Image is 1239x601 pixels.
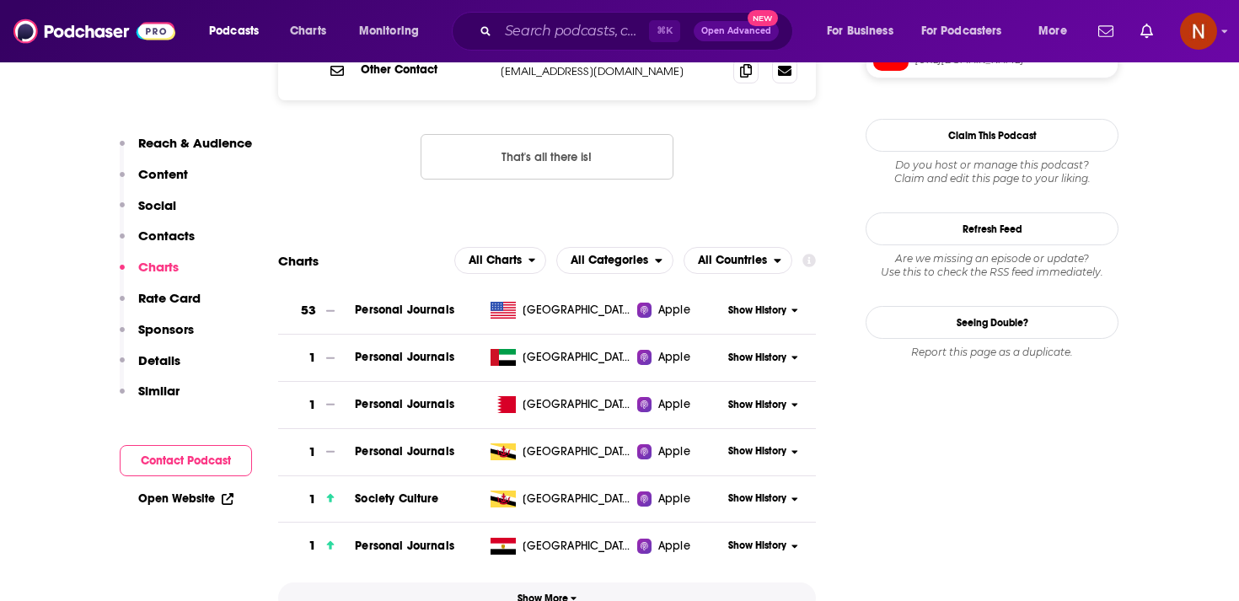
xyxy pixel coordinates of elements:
[523,538,632,555] span: Egypt
[454,247,547,274] h2: Platforms
[278,335,355,381] a: 1
[120,228,195,259] button: Contacts
[523,302,632,319] span: United States
[301,301,316,320] h3: 53
[701,27,771,35] span: Open Advanced
[484,396,638,413] a: [GEOGRAPHIC_DATA]
[361,62,487,77] p: Other Contact
[637,538,722,555] a: Apple
[138,228,195,244] p: Contacts
[523,443,632,460] span: Brunei Darussalam
[120,135,252,166] button: Reach & Audience
[484,491,638,507] a: [GEOGRAPHIC_DATA]
[748,10,778,26] span: New
[866,119,1118,152] button: Claim This Podcast
[523,491,632,507] span: Brunei Darussalam
[278,253,319,269] h2: Charts
[359,19,419,43] span: Monitoring
[658,302,690,319] span: Apple
[723,444,804,459] button: Show History
[523,396,632,413] span: Bahrain
[728,351,786,365] span: Show History
[278,523,355,569] a: 1
[556,247,673,274] h2: Categories
[523,349,632,366] span: United Arab Emirates
[308,536,316,555] h3: 1
[1091,17,1120,46] a: Show notifications dropdown
[355,303,454,317] a: Personal Journals
[728,444,786,459] span: Show History
[120,383,180,414] button: Similar
[347,18,441,45] button: open menu
[13,15,175,47] img: Podchaser - Follow, Share and Rate Podcasts
[728,491,786,506] span: Show History
[469,255,522,266] span: All Charts
[866,252,1118,279] div: Are we missing an episode or update? Use this to check the RSS feed immediately.
[454,247,547,274] button: open menu
[866,306,1118,339] a: Seeing Double?
[308,395,316,415] h3: 1
[138,166,188,182] p: Content
[278,429,355,475] a: 1
[355,491,438,506] span: Society Culture
[120,321,194,352] button: Sponsors
[658,349,690,366] span: Apple
[684,247,792,274] button: open menu
[355,539,454,553] a: Personal Journals
[138,197,176,213] p: Social
[501,64,720,78] p: [EMAIL_ADDRESS][DOMAIN_NAME]
[723,539,804,553] button: Show History
[120,197,176,228] button: Social
[723,303,804,318] button: Show History
[197,18,281,45] button: open menu
[138,135,252,151] p: Reach & Audience
[1038,19,1067,43] span: More
[1180,13,1217,50] button: Show profile menu
[138,352,180,368] p: Details
[138,259,179,275] p: Charts
[649,20,680,42] span: ⌘ K
[694,21,779,41] button: Open AdvancedNew
[1134,17,1160,46] a: Show notifications dropdown
[355,350,454,364] a: Personal Journals
[910,18,1027,45] button: open menu
[658,538,690,555] span: Apple
[571,255,648,266] span: All Categories
[921,19,1002,43] span: For Podcasters
[484,443,638,460] a: [GEOGRAPHIC_DATA]
[209,19,259,43] span: Podcasts
[120,445,252,476] button: Contact Podcast
[1180,13,1217,50] img: User Profile
[484,302,638,319] a: [GEOGRAPHIC_DATA]
[308,348,316,368] h3: 1
[138,321,194,337] p: Sponsors
[120,166,188,197] button: Content
[120,259,179,290] button: Charts
[637,491,722,507] a: Apple
[138,383,180,399] p: Similar
[723,398,804,412] button: Show History
[120,290,201,321] button: Rate Card
[355,397,454,411] a: Personal Journals
[421,134,673,180] button: Nothing here.
[866,346,1118,359] div: Report this page as a duplicate.
[484,538,638,555] a: [GEOGRAPHIC_DATA]
[637,349,722,366] a: Apple
[723,351,804,365] button: Show History
[698,255,767,266] span: All Countries
[723,491,804,506] button: Show History
[866,158,1118,172] span: Do you host or manage this podcast?
[290,19,326,43] span: Charts
[827,19,893,43] span: For Business
[728,303,786,318] span: Show History
[556,247,673,274] button: open menu
[498,18,649,45] input: Search podcasts, credits, & more...
[637,443,722,460] a: Apple
[728,539,786,553] span: Show History
[866,212,1118,245] button: Refresh Feed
